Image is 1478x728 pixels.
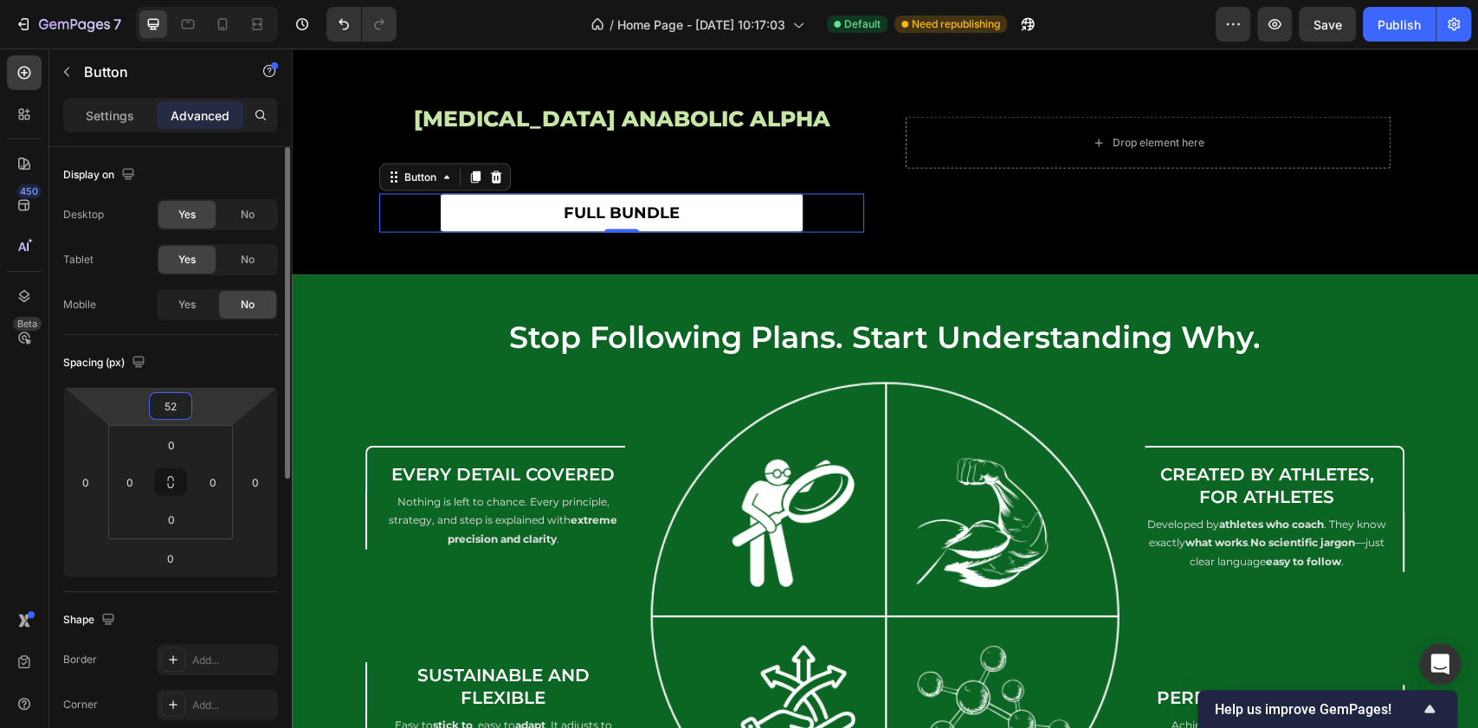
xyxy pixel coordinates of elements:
[113,14,121,35] p: 7
[927,469,1032,482] strong: athletes who coach
[855,667,1095,724] p: Achieve impressive results up to with methods grounded in , and .
[1313,17,1342,32] span: Save
[1215,701,1419,718] span: Help us improve GemPages!
[117,469,143,495] input: 0px
[63,207,104,222] div: Desktop
[63,252,94,267] div: Tablet
[821,87,913,101] div: Drop element here
[171,106,229,125] p: Advanced
[74,267,1113,311] h2: stop following plans. start understanding why.
[63,652,97,667] div: Border
[853,636,1097,662] h2: Performance-Driven
[610,16,614,34] span: /
[73,469,99,495] input: 0
[1215,699,1440,719] button: Show survey - Help us improve GemPages!
[178,252,196,267] span: Yes
[156,465,326,497] strong: extreme precision and clarity
[894,487,956,500] strong: what works
[63,164,139,187] div: Display on
[1419,643,1461,685] div: Open Intercom Messenger
[855,467,1095,523] p: Developed by . They know exactly . —just clear language .
[141,670,181,683] strong: stick to
[241,297,255,312] span: No
[223,670,254,683] strong: adapt
[86,106,134,125] p: Settings
[242,469,268,495] input: 0
[241,252,255,267] span: No
[91,667,332,724] p: Easy to , easy to . It adjusts to your and your routine without burning you out. .
[974,506,1049,519] strong: easy to follow
[844,16,881,32] span: Default
[241,207,255,222] span: No
[153,545,188,571] input: 0
[63,609,119,632] div: Shape
[1299,7,1356,42] button: Save
[1378,16,1421,34] div: Publish
[16,184,42,198] div: 450
[1363,7,1436,42] button: Publish
[63,297,96,312] div: Mobile
[326,7,397,42] div: Undo/Redo
[84,61,231,82] p: Button
[200,469,226,495] input: 0px
[13,317,42,331] div: Beta
[153,393,188,419] input: 52
[292,48,1478,728] iframe: Design area
[192,653,274,668] div: Add...
[63,351,149,375] div: Spacing (px)
[91,444,332,500] p: Nothing is left to chance. Every principle, strategy, and step is explained with .
[958,487,1063,500] strong: No scientific jargon
[63,697,98,712] div: Corner
[853,413,1097,461] h2: Created by Athletes, for Athletes
[154,506,189,532] input: 0px
[98,413,325,439] h2: Every Detail Covered
[89,614,333,662] h2: Sustainable and Flexible
[617,16,785,34] span: Home Page - [DATE] 10:17:03
[192,698,274,713] div: Add...
[178,297,196,312] span: Yes
[912,16,1000,32] span: Need republishing
[154,432,189,458] input: 0px
[7,7,129,42] button: 7
[178,207,196,222] span: Yes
